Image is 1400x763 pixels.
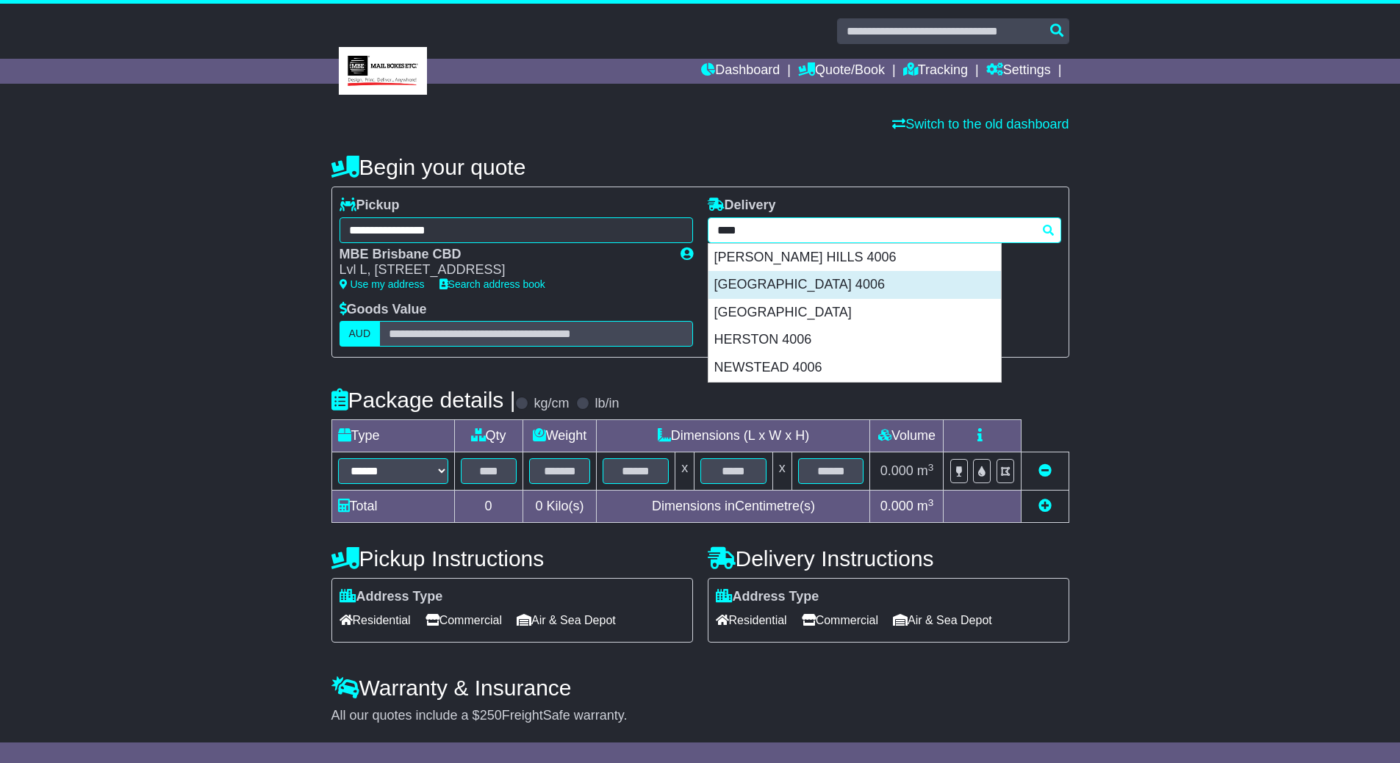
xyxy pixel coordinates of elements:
sup: 3 [928,497,934,508]
label: lb/in [595,396,619,412]
label: Address Type [340,589,443,605]
span: 0.000 [880,463,913,478]
span: Commercial [802,609,878,632]
td: Dimensions in Centimetre(s) [597,491,870,523]
a: Dashboard [701,59,780,84]
label: Pickup [340,198,400,214]
div: Lvl L, [STREET_ADDRESS] [340,262,666,278]
td: Qty [454,420,523,452]
span: Commercial [426,609,502,632]
span: m [917,499,934,513]
a: Switch to the old dashboard [892,117,1069,131]
label: Delivery [708,198,776,214]
td: Total [331,491,454,523]
div: [PERSON_NAME] HILLS 4006 [708,244,1001,272]
a: Search address book [439,278,545,290]
label: kg/cm [534,396,569,412]
td: Dimensions (L x W x H) [597,420,870,452]
span: Residential [716,609,787,632]
td: Kilo(s) [523,491,597,523]
td: Volume [870,420,944,452]
h4: Package details | [331,388,516,412]
span: Air & Sea Depot [517,609,616,632]
div: All our quotes include a $ FreightSafe warranty. [331,708,1069,724]
h4: Warranty & Insurance [331,676,1069,700]
label: AUD [340,321,381,347]
a: Settings [986,59,1051,84]
h4: Delivery Instructions [708,546,1069,571]
typeahead: Please provide city [708,217,1061,243]
sup: 3 [928,462,934,473]
span: 0 [535,499,542,513]
img: MBE Brisbane CBD [339,47,427,95]
span: m [917,463,934,478]
span: 250 [480,708,502,723]
div: HERSTON 4006 [708,326,1001,354]
td: Weight [523,420,597,452]
div: NEWSTEAD 4006 [708,354,1001,382]
td: Type [331,420,454,452]
span: Air & Sea Depot [893,609,992,632]
div: [GEOGRAPHIC_DATA] 4006 [708,271,1001,299]
h4: Begin your quote [331,155,1069,179]
a: Use my address [340,278,425,290]
label: Address Type [716,589,819,605]
h4: Pickup Instructions [331,546,693,571]
a: Remove this item [1038,463,1052,478]
span: 0.000 [880,499,913,513]
div: [GEOGRAPHIC_DATA] [708,299,1001,327]
a: Tracking [903,59,968,84]
a: Add new item [1038,499,1052,513]
label: Goods Value [340,302,427,318]
td: 0 [454,491,523,523]
td: x [772,452,791,491]
td: x [675,452,694,491]
span: Residential [340,609,411,632]
a: Quote/Book [798,59,885,84]
div: MBE Brisbane CBD [340,247,666,263]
